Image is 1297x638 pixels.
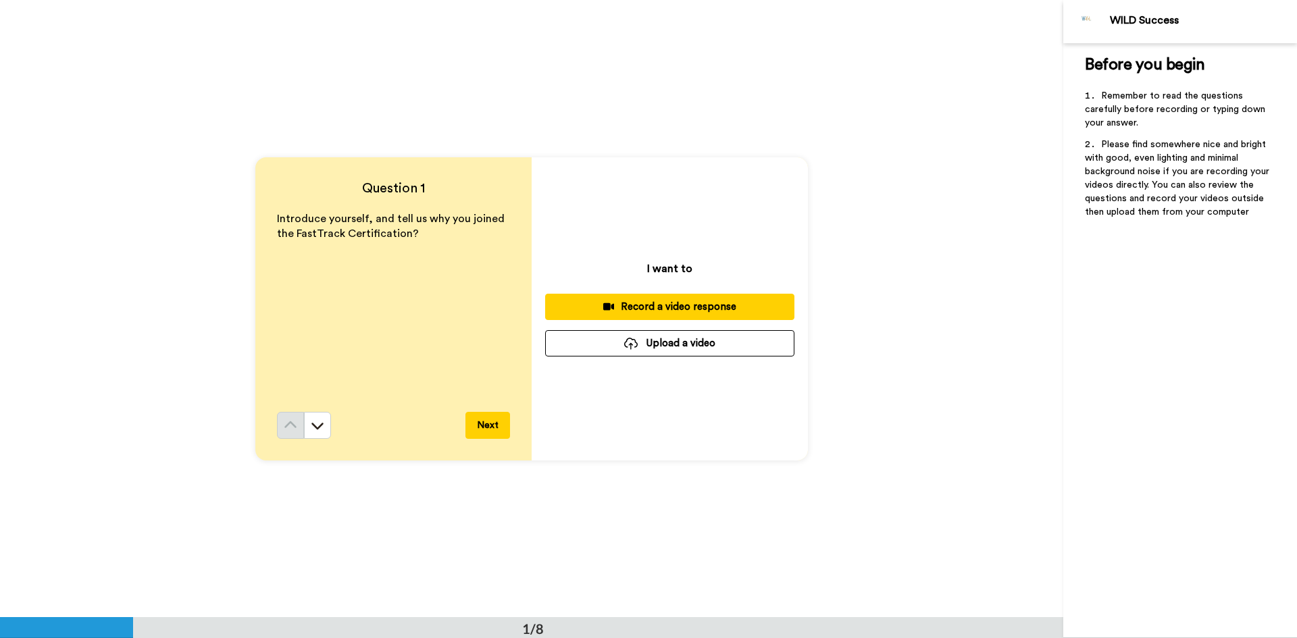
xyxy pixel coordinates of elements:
span: Introduce yourself, and tell us why you joined the FastTrack Certification? [277,213,507,240]
button: Next [465,412,510,439]
img: Profile Image [1071,5,1103,38]
p: I want to [647,261,692,277]
span: Before you begin [1085,57,1204,73]
div: WILD Success [1110,14,1296,27]
span: Please find somewhere nice and bright with good, even lighting and minimal background noise if yo... [1085,140,1272,217]
div: 1/8 [501,619,565,638]
div: Record a video response [556,300,784,314]
h4: Question 1 [277,179,510,198]
button: Upload a video [545,330,794,356]
button: Record a video response [545,294,794,320]
span: Remember to read the questions carefully before recording or typing down your answer. [1085,91,1268,128]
